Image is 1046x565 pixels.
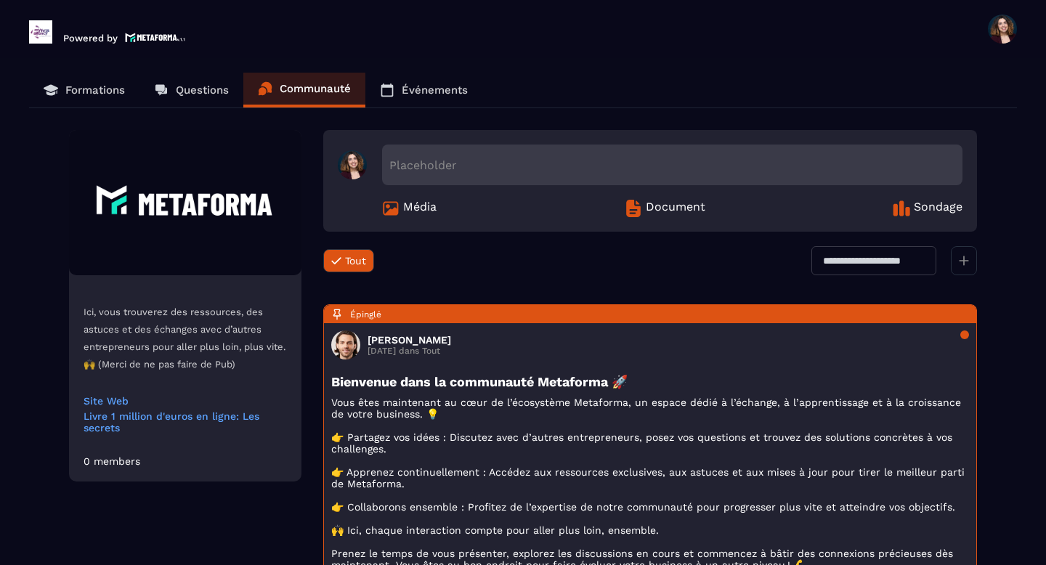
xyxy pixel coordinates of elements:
[84,395,287,407] a: Site Web
[84,455,140,467] div: 0 members
[368,334,451,346] h3: [PERSON_NAME]
[350,309,381,320] span: Épinglé
[29,20,52,44] img: logo-branding
[125,31,186,44] img: logo
[84,410,287,434] a: Livre 1 million d'euros en ligne: Les secrets
[65,84,125,97] p: Formations
[403,200,437,217] span: Média
[176,84,229,97] p: Questions
[63,33,118,44] p: Powered by
[29,73,139,107] a: Formations
[368,346,451,356] p: [DATE] dans Tout
[382,145,962,185] div: Placeholder
[914,200,962,217] span: Sondage
[345,255,366,267] span: Tout
[280,82,351,95] p: Communauté
[243,73,365,107] a: Communauté
[646,200,705,217] span: Document
[331,374,969,389] h3: Bienvenue dans la communauté Metaforma 🚀
[139,73,243,107] a: Questions
[84,304,287,373] p: Ici, vous trouverez des ressources, des astuces et des échanges avec d’autres entrepreneurs pour ...
[69,130,301,275] img: Community background
[402,84,468,97] p: Événements
[365,73,482,107] a: Événements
